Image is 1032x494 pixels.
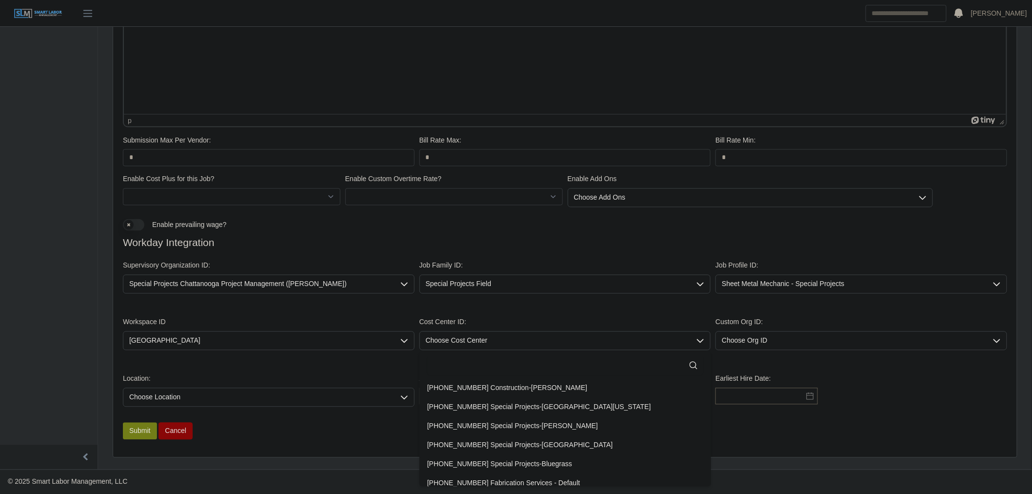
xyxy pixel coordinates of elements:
[152,221,227,229] span: Enable prevailing wage?
[421,436,709,454] li: 01-30-04-00 Special Projects-Cumberland
[427,478,580,489] span: [PHONE_NUMBER] Fabrication Services - Default
[972,117,996,124] a: Powered by Tiny
[419,261,463,271] label: Job Family ID:
[420,332,691,350] span: Choose Cost Center
[715,135,755,145] label: Bill Rate Min:
[123,219,144,231] button: Enable prevailing wage?
[123,237,1007,249] h4: Workday Integration
[8,478,127,486] span: © 2025 Smart Labor Management, LLC
[123,135,211,145] label: Submission Max Per Vendor:
[123,332,395,350] span: Cumberland Field
[419,135,461,145] label: Bill Rate Max:
[421,474,709,493] li: 01-50-01-00 Fabrication Services - Default
[715,261,758,271] label: Job Profile ID:
[568,189,913,207] div: Choose Add Ons
[123,374,151,384] label: Location:
[420,275,691,293] span: Special Projects Field
[14,8,62,19] img: SLM Logo
[419,317,466,328] label: Cost Center ID:
[715,317,763,328] label: Custom Org ID:
[715,374,771,384] label: Earliest Hire Date:
[123,389,395,407] span: Choose Location
[8,8,874,19] body: Rich Text Area. Press ALT-0 for help.
[421,398,709,416] li: 01-30-05-00 Special Projects-North Alabama
[345,174,442,185] label: Enable Custom Overtime Rate?
[716,275,987,293] span: Sheet Metal Mechanic - Special Projects
[996,115,1006,126] div: Press the Up and Down arrow keys to resize the editor.
[427,421,598,432] span: [PHONE_NUMBER] Special Projects-[PERSON_NAME]
[568,174,617,185] label: Enable Add Ons
[123,261,210,271] label: Supervisory Organization ID:
[123,174,215,185] label: Enable Cost Plus for this Job?
[123,275,395,293] span: Special Projects Chattanooga Project Management (Robert Deck)
[421,379,709,397] li: 01-01-01-00 Construction-Franklin
[159,423,193,440] a: Cancel
[123,317,166,328] label: Workspace ID
[421,455,709,473] li: 01-30-06-00 Special Projects-Bluegrass
[427,440,613,451] span: [PHONE_NUMBER] Special Projects-[GEOGRAPHIC_DATA]
[427,383,587,393] span: [PHONE_NUMBER] Construction-[PERSON_NAME]
[971,8,1027,19] a: [PERSON_NAME]
[123,423,157,440] button: Submit
[421,417,709,435] li: 01-30-01-00 Special Projects-Franklin
[427,459,572,470] span: [PHONE_NUMBER] Special Projects-Bluegrass
[427,402,651,412] span: [PHONE_NUMBER] Special Projects-[GEOGRAPHIC_DATA][US_STATE]
[866,5,947,22] input: Search
[716,332,987,350] span: Choose Org ID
